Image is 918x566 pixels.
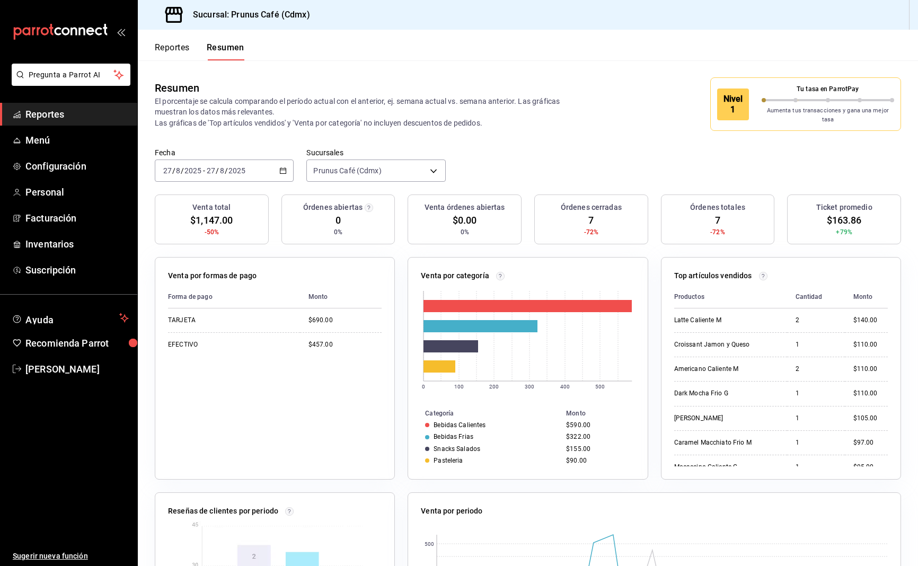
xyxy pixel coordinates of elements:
[560,384,570,390] text: 400
[219,166,225,175] input: --
[816,202,872,213] h3: Ticket promedio
[796,340,836,349] div: 1
[584,227,599,237] span: -72%
[845,286,888,308] th: Monto
[588,213,594,227] span: 7
[216,166,219,175] span: /
[25,133,129,147] span: Menú
[595,384,605,390] text: 500
[434,421,486,429] div: Bebidas Calientes
[7,77,130,88] a: Pregunta a Parrot AI
[561,202,622,213] h3: Órdenes cerradas
[566,433,631,440] div: $322.00
[155,42,190,60] button: Reportes
[336,213,341,227] span: 0
[674,316,779,325] div: Latte Caliente M
[334,227,342,237] span: 0%
[525,384,534,390] text: 300
[715,213,720,227] span: 7
[25,185,129,199] span: Personal
[421,270,489,281] p: Venta por categoría
[796,414,836,423] div: 1
[690,202,745,213] h3: Órdenes totales
[308,316,382,325] div: $690.00
[13,551,129,562] span: Sugerir nueva función
[853,389,888,398] div: $110.00
[205,227,219,237] span: -50%
[566,457,631,464] div: $90.00
[117,28,125,36] button: open_drawer_menu
[796,389,836,398] div: 1
[203,166,205,175] span: -
[562,408,648,419] th: Monto
[225,166,228,175] span: /
[434,457,463,464] div: Pasteleria
[12,64,130,86] button: Pregunta a Parrot AI
[674,365,779,374] div: Americano Caliente M
[796,365,836,374] div: 2
[674,438,779,447] div: Caramel Macchiato Frio M
[168,316,274,325] div: TARJETA
[190,213,233,227] span: $1,147.00
[434,433,473,440] div: Bebidas Frias
[25,362,129,376] span: [PERSON_NAME]
[836,227,852,237] span: +79%
[853,365,888,374] div: $110.00
[25,237,129,251] span: Inventarios
[787,286,845,308] th: Cantidad
[717,89,749,120] div: Nivel 1
[796,316,836,325] div: 2
[674,340,779,349] div: Croissant Jamon y Queso
[422,384,425,390] text: 0
[853,340,888,349] div: $110.00
[168,340,274,349] div: EFECTIVO
[29,69,114,81] span: Pregunta a Parrot AI
[762,84,895,94] p: Tu tasa en ParrotPay
[163,166,172,175] input: --
[168,506,278,517] p: Reseñas de clientes por periodo
[206,166,216,175] input: --
[762,107,895,124] p: Aumenta tus transacciones y gana una mejor tasa
[489,384,499,390] text: 200
[168,286,300,308] th: Forma de pago
[796,463,836,472] div: 1
[155,42,244,60] div: navigation tabs
[175,166,181,175] input: --
[674,414,779,423] div: [PERSON_NAME]
[421,506,482,517] p: Venta por periodo
[25,159,129,173] span: Configuración
[228,166,246,175] input: ----
[434,445,480,453] div: Snacks Salados
[827,213,862,227] span: $163.86
[155,80,199,96] div: Resumen
[155,96,590,128] p: El porcentaje se calcula comparando el período actual con el anterior, ej. semana actual vs. sema...
[207,42,244,60] button: Resumen
[155,149,294,156] label: Fecha
[853,438,888,447] div: $97.00
[184,8,310,21] h3: Sucursal: Prunus Café (Cdmx)
[796,438,836,447] div: 1
[25,312,115,324] span: Ayuda
[25,107,129,121] span: Reportes
[168,270,257,281] p: Venta por formas de pago
[461,227,469,237] span: 0%
[303,202,363,213] h3: Órdenes abiertas
[172,166,175,175] span: /
[853,414,888,423] div: $105.00
[25,336,129,350] span: Recomienda Parrot
[184,166,202,175] input: ----
[192,202,231,213] h3: Venta total
[306,149,445,156] label: Sucursales
[181,166,184,175] span: /
[425,202,505,213] h3: Venta órdenes abiertas
[853,463,888,472] div: $95.00
[408,408,562,419] th: Categoría
[25,263,129,277] span: Suscripción
[454,384,464,390] text: 100
[674,389,779,398] div: Dark Mocha Frio G
[313,165,381,176] span: Prunus Café (Cdmx)
[566,421,631,429] div: $590.00
[674,286,787,308] th: Productos
[25,211,129,225] span: Facturación
[566,445,631,453] div: $155.00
